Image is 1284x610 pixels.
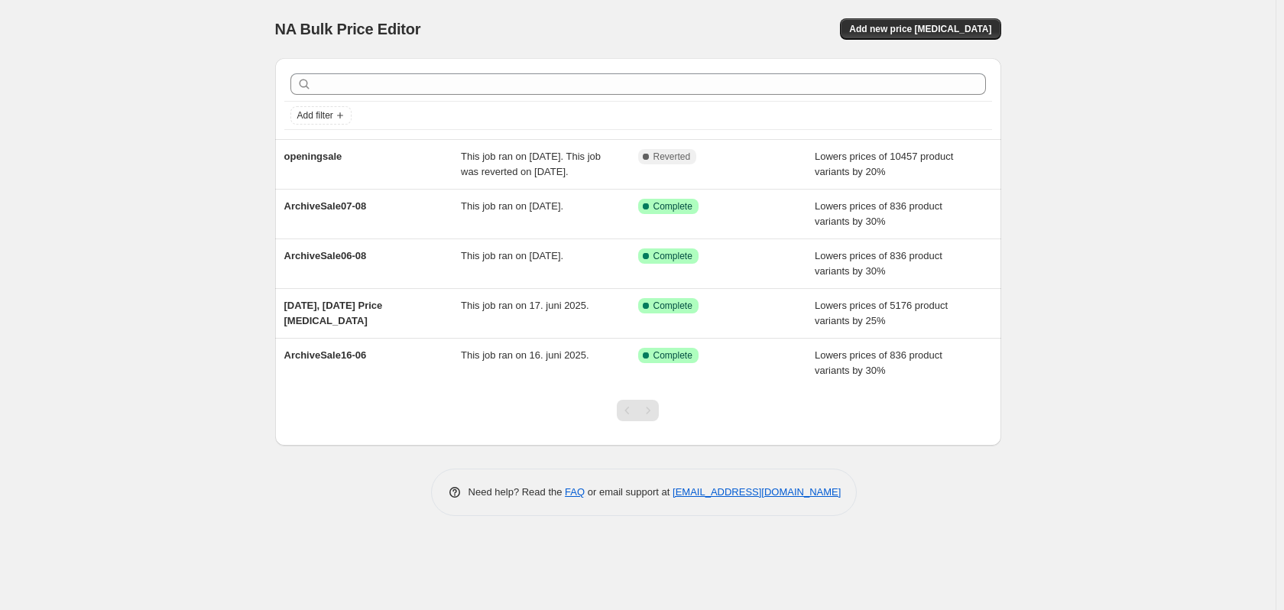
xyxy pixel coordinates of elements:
[849,23,991,35] span: Add new price [MEDICAL_DATA]
[284,300,383,326] span: [DATE], [DATE] Price [MEDICAL_DATA]
[653,151,691,163] span: Reverted
[461,200,563,212] span: This job ran on [DATE].
[815,151,953,177] span: Lowers prices of 10457 product variants by 20%
[815,349,942,376] span: Lowers prices of 836 product variants by 30%
[461,250,563,261] span: This job ran on [DATE].
[461,151,601,177] span: This job ran on [DATE]. This job was reverted on [DATE].
[653,349,692,362] span: Complete
[275,21,421,37] span: NA Bulk Price Editor
[461,349,589,361] span: This job ran on 16. juni 2025.
[815,200,942,227] span: Lowers prices of 836 product variants by 30%
[469,486,566,498] span: Need help? Read the
[815,250,942,277] span: Lowers prices of 836 product variants by 30%
[284,250,367,261] span: ArchiveSale06-08
[297,109,333,122] span: Add filter
[565,486,585,498] a: FAQ
[284,200,367,212] span: ArchiveSale07-08
[815,300,948,326] span: Lowers prices of 5176 product variants by 25%
[840,18,1000,40] button: Add new price [MEDICAL_DATA]
[617,400,659,421] nav: Pagination
[461,300,589,311] span: This job ran on 17. juni 2025.
[673,486,841,498] a: [EMAIL_ADDRESS][DOMAIN_NAME]
[653,250,692,262] span: Complete
[653,200,692,213] span: Complete
[653,300,692,312] span: Complete
[585,486,673,498] span: or email support at
[284,151,342,162] span: openingsale
[290,106,352,125] button: Add filter
[284,349,367,361] span: ArchiveSale16-06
